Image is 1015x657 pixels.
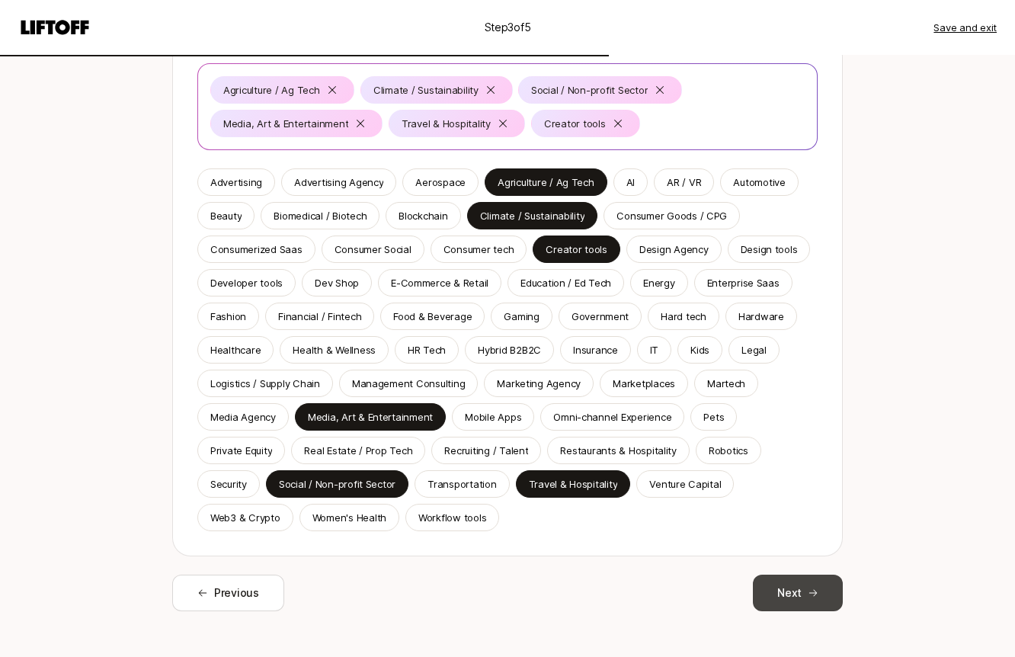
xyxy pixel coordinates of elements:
[478,342,541,357] p: Hybrid B2B2C
[497,376,581,391] div: Marketing Agency
[650,342,658,357] p: IT
[690,342,709,357] p: Kids
[210,175,262,190] p: Advertising
[741,242,798,257] p: Design tools
[335,242,411,257] div: Consumer Social
[210,510,280,525] p: Web3 & Crypto
[529,476,618,492] div: Travel & Hospitality
[553,409,671,425] p: Omni-channel Experience
[352,376,466,391] p: Management Consulting
[616,208,727,223] div: Consumer Goods / CPG
[418,510,486,525] div: Workflow tools
[214,584,259,602] span: Previous
[312,510,386,525] div: Women's Health
[373,82,479,98] p: Climate / Sustainability
[661,309,706,324] p: Hard tech
[210,409,276,425] p: Media Agency
[649,476,721,492] p: Venture Capital
[210,443,272,458] p: Private Equity
[613,376,675,391] div: Marketplaces
[294,175,383,190] p: Advertising Agency
[279,476,395,492] p: Social / Non-profit Sector
[709,443,748,458] div: Robotics
[278,309,361,324] p: Financial / Fintech
[733,175,785,190] p: Automotive
[315,275,359,290] p: Dev Shop
[210,342,261,357] div: Healthcare
[274,208,367,223] p: Biomedical / Biotech
[520,275,611,290] p: Education / Ed Tech
[480,208,585,223] p: Climate / Sustainability
[399,208,447,223] p: Blockchain
[707,275,780,290] p: Enterprise Saas
[210,242,303,257] p: Consumerized Saas
[415,175,466,190] p: Aerospace
[738,309,784,324] p: Hardware
[210,476,247,492] p: Security
[408,342,446,357] p: HR Tech
[546,242,607,257] p: Creator tools
[667,175,701,190] p: AR / VR
[465,409,521,425] div: Mobile Apps
[427,476,496,492] p: Transportation
[223,82,320,98] p: Agriculture / Ag Tech
[933,20,997,35] button: Save and exit
[753,575,843,611] button: Next
[531,82,648,98] p: Social / Non-profit Sector
[703,409,724,425] p: Pets
[639,242,709,257] p: Design Agency
[626,175,635,190] div: AI
[560,443,677,458] p: Restaurants & Hospitality
[443,242,514,257] div: Consumer tech
[572,309,629,324] p: Government
[573,342,618,357] p: Insurance
[223,116,348,131] p: Media, Art & Entertainment
[402,116,491,131] p: Travel & Hospitality
[210,208,242,223] p: Beauty
[544,116,606,131] p: Creator tools
[293,342,376,357] p: Health & Wellness
[498,175,594,190] p: Agriculture / Ag Tech
[393,309,472,324] p: Food & Beverage
[308,409,433,425] div: Media, Art & Entertainment
[741,342,767,357] p: Legal
[444,443,528,458] p: Recruiting / Talent
[304,443,412,458] div: Real Estate / Prop Tech
[504,309,539,324] p: Gaming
